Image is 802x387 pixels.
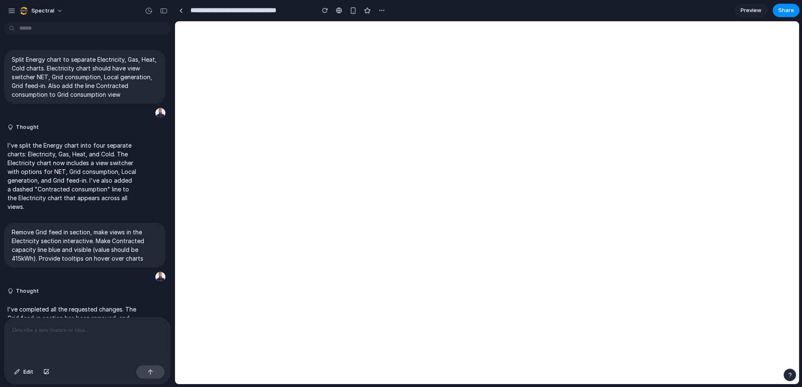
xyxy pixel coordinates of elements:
[16,4,67,18] button: Spectral
[741,6,761,15] span: Preview
[778,6,794,15] span: Share
[31,7,54,15] span: Spectral
[12,55,158,99] p: Split Energy chart to separate Electricity, Gas, Heat, Cold charts. Electricity chart should have...
[734,4,768,17] a: Preview
[773,4,799,17] button: Share
[8,141,137,211] p: I've split the Energy chart into four separate charts: Electricity, Gas, Heat, and Cold. The Elec...
[12,228,158,263] p: Remove Grid feed in section, make views in the Electricity section interactive. Make Contracted c...
[10,365,38,379] button: Edit
[23,368,33,376] span: Edit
